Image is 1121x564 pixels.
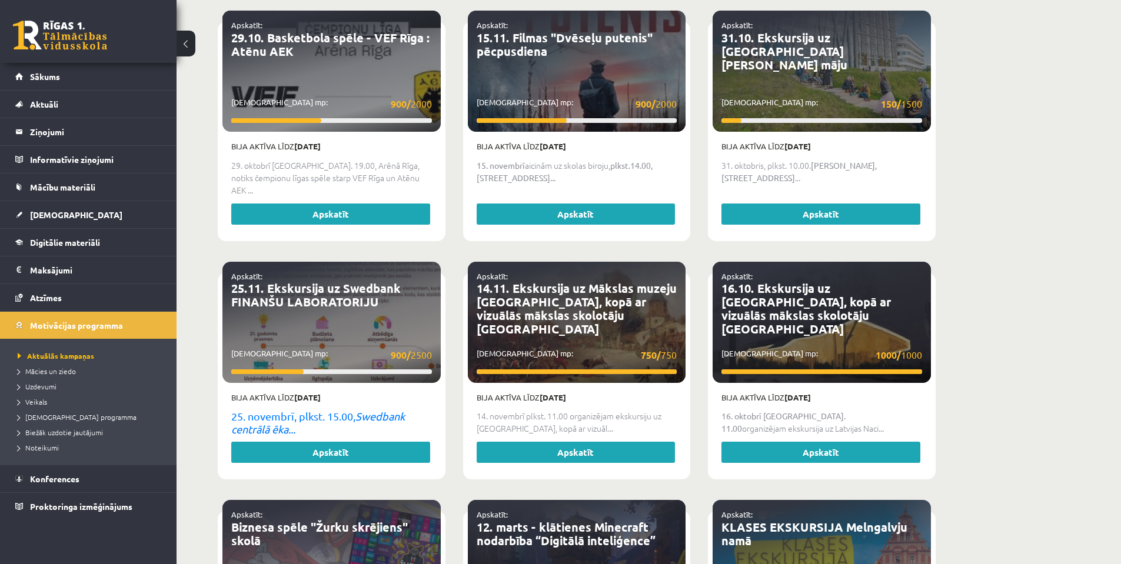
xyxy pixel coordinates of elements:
span: Uzdevumi [18,382,56,391]
a: Apskatīt [231,203,430,225]
span: Atzīmes [30,292,62,303]
a: Apskatīt: [721,509,753,519]
a: Apskatīt: [721,271,753,281]
a: [DEMOGRAPHIC_DATA] [15,201,162,228]
p: [DEMOGRAPHIC_DATA] mp: [477,96,677,111]
span: Mācies un ziedo [18,366,76,376]
p: [DEMOGRAPHIC_DATA] mp: [477,348,677,362]
a: Biznesa spēle "Žurku skrējiens" skolā [231,519,408,548]
span: Proktoringa izmēģinājums [30,501,132,512]
a: Informatīvie ziņojumi [15,146,162,173]
a: 16.10. Ekskursija uz [GEOGRAPHIC_DATA], kopā ar vizuālās mākslas skolotāju [GEOGRAPHIC_DATA] [721,281,891,336]
span: Veikals [18,397,47,406]
p: Bija aktīva līdz [231,392,432,403]
a: Apskatīt [477,203,676,225]
a: Aktuālās kampaņas [18,351,165,361]
span: 2000 [636,96,677,111]
strong: [DATE] [540,141,566,151]
span: Mācību materiāli [30,182,95,192]
strong: [DATE] [294,392,321,402]
a: 14.11. Ekskursija uz Mākslas muzeju [GEOGRAPHIC_DATA], kopā ar vizuālās mākslas skolotāju [GEOGRA... [477,281,677,336]
a: Uzdevumi [18,381,165,392]
span: Motivācijas programma [30,320,123,331]
a: KLASES EKSKURSIJA Melngalvju namā [721,519,907,548]
a: Mācību materiāli [15,173,162,201]
strong: [DATE] [784,141,811,151]
span: Sākums [30,71,60,82]
span: 2000 [391,96,432,111]
a: Apskatīt: [231,509,262,519]
a: Apskatīt: [477,271,508,281]
a: Biežāk uzdotie jautājumi [18,427,165,438]
span: 25. novembrī, plkst. 15.00, [231,410,355,422]
span: Digitālie materiāli [30,237,100,248]
strong: 16. oktobrī [GEOGRAPHIC_DATA]. 11.00 [721,411,846,433]
a: 12. marts - klātienes Minecraft nodarbība “Digitālā inteliģence” [477,519,656,548]
strong: 750/ [641,349,661,361]
a: Apskatīt: [721,20,753,30]
span: [DEMOGRAPHIC_DATA] [30,209,122,220]
legend: Informatīvie ziņojumi [30,146,162,173]
p: [DEMOGRAPHIC_DATA] mp: [721,96,922,111]
p: aicinām uz skolas biroju, [477,159,677,184]
strong: 15. novembrī [477,160,525,171]
a: 25.11. Ekskursija uz Swedbank FINANŠU LABORATORIJU [231,281,401,309]
p: [DEMOGRAPHIC_DATA] mp: [721,348,922,362]
a: Veikals [18,396,165,407]
em: Swedbank centrālā ēka... [231,410,405,435]
a: Maksājumi [15,256,162,283]
span: 2500 [391,348,432,362]
a: Apskatīt: [477,20,508,30]
strong: [DATE] [294,141,321,151]
span: 1500 [881,96,922,111]
a: 29.10. Basketbola spēle - VEF Rīga : Atēnu AEK [231,30,430,59]
span: Noteikumi [18,443,59,452]
p: Bija aktīva līdz [477,141,677,152]
a: Aktuāli [15,91,162,118]
a: Noteikumi [18,442,165,453]
strong: [DATE] [540,392,566,402]
a: Mācies un ziedo [18,366,165,376]
a: [DEMOGRAPHIC_DATA] programma [18,412,165,422]
strong: 900/ [391,98,411,110]
p: 31. oktobris, plkst. 10.00. ... [721,159,922,184]
legend: Ziņojumi [30,118,162,145]
span: Konferences [30,473,79,484]
a: Proktoringa izmēģinājums [15,493,162,520]
a: Digitālie materiāli [15,229,162,256]
strong: 900/ [391,349,411,361]
span: Aktuālās kampaņas [18,351,94,361]
a: Motivācijas programma [15,312,162,339]
a: Apskatīt [231,442,430,463]
strong: 900/ [636,98,656,110]
p: 29. oktobrī [GEOGRAPHIC_DATA]. 19.00, Arēnā Rīga, notiks čempionu līgas spēle starp VEF Rīga un A... [231,159,432,196]
p: [DEMOGRAPHIC_DATA] mp: [231,96,432,111]
a: Apskatīt [721,442,920,463]
a: Rīgas 1. Tālmācības vidusskola [13,21,107,50]
strong: 150/ [881,98,901,110]
span: Aktuāli [30,99,58,109]
a: 15.11. Filmas "Dvēseļu putenis" pēcpusdiena [477,30,653,59]
legend: Maksājumi [30,256,162,283]
strong: [DATE] [784,392,811,402]
a: Apskatīt [477,442,676,463]
a: Apskatīt [721,203,920,225]
span: 750 [641,348,677,362]
p: Bija aktīva līdz [721,141,922,152]
p: [DEMOGRAPHIC_DATA] mp: [231,348,432,362]
a: Konferences [15,465,162,492]
p: 14. novembrī plkst. 11.00 organizējam ekskursiju uz [GEOGRAPHIC_DATA], kopā ar vizuāl... [477,410,677,435]
strong: 1000/ [876,349,901,361]
span: 1000 [876,348,922,362]
p: organizējam ekskursija uz Latvijas Naci... [721,410,922,435]
a: Ziņojumi [15,118,162,145]
a: Sākums [15,63,162,90]
p: Bija aktīva līdz [721,392,922,403]
p: Bija aktīva līdz [477,392,677,403]
a: Atzīmes [15,284,162,311]
a: 31.10. Ekskursija uz [GEOGRAPHIC_DATA] [PERSON_NAME] māju [721,30,847,72]
span: Biežāk uzdotie jautājumi [18,428,103,437]
a: Apskatīt: [477,509,508,519]
a: Apskatīt: [231,271,262,281]
a: Apskatīt: [231,20,262,30]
